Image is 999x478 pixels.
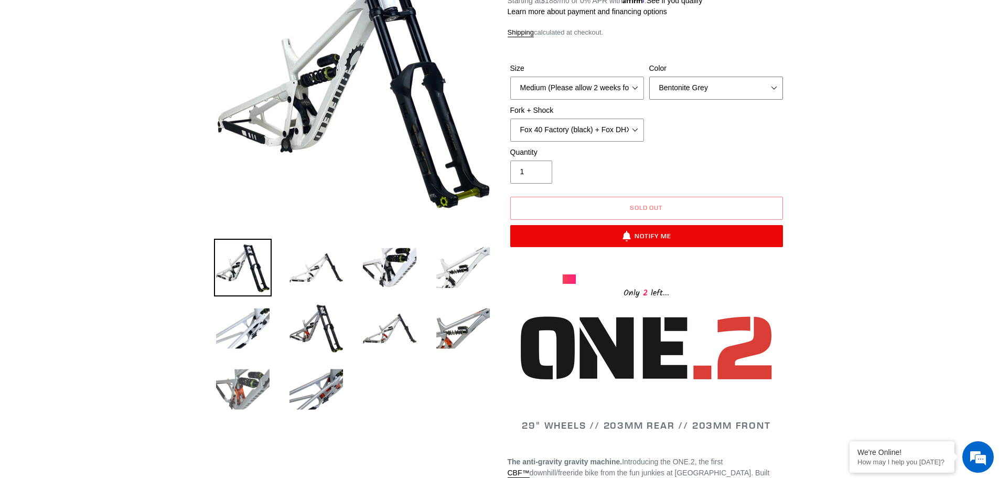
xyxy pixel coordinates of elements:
[640,286,651,300] span: 2
[434,239,492,296] img: Load image into Gallery viewer, ONE.2 DH - Frame, Shock + Fork
[630,204,663,211] span: Sold out
[361,239,418,296] img: Load image into Gallery viewer, ONE.2 DH - Frame, Shock + Fork
[287,300,345,357] img: Load image into Gallery viewer, ONE.2 DH - Frame, Shock + Fork
[510,147,644,158] label: Quantity
[857,458,947,466] p: How may I help you today?
[563,284,731,300] div: Only left...
[508,7,667,16] a: Learn more about payment and financing options
[522,419,770,431] span: 29" WHEELS // 203MM REAR // 203MM FRONT
[649,63,783,74] label: Color
[508,27,786,38] div: calculated at checkout.
[214,239,272,296] img: Load image into Gallery viewer, ONE.2 DH - Frame, Shock + Fork
[508,28,534,37] a: Shipping
[510,63,644,74] label: Size
[508,458,622,466] strong: The anti-gravity gravity machine.
[214,300,272,357] img: Load image into Gallery viewer, ONE.2 DH - Frame, Shock + Fork
[508,469,530,478] a: CBF™
[857,448,947,456] div: We're Online!
[510,225,783,247] button: Notify Me
[214,360,272,418] img: Load image into Gallery viewer, ONE.2 DH - Frame, Shock + Fork
[510,197,783,220] button: Sold out
[510,105,644,116] label: Fork + Shock
[361,300,418,357] img: Load image into Gallery viewer, ONE.2 DH - Frame, Shock + Fork
[287,360,345,418] img: Load image into Gallery viewer, ONE.2 DH - Frame, Shock + Fork
[287,239,345,296] img: Load image into Gallery viewer, ONE.2 DH - Frame, Shock + Fork
[434,300,492,357] img: Load image into Gallery viewer, ONE.2 DH - Frame, Shock + Fork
